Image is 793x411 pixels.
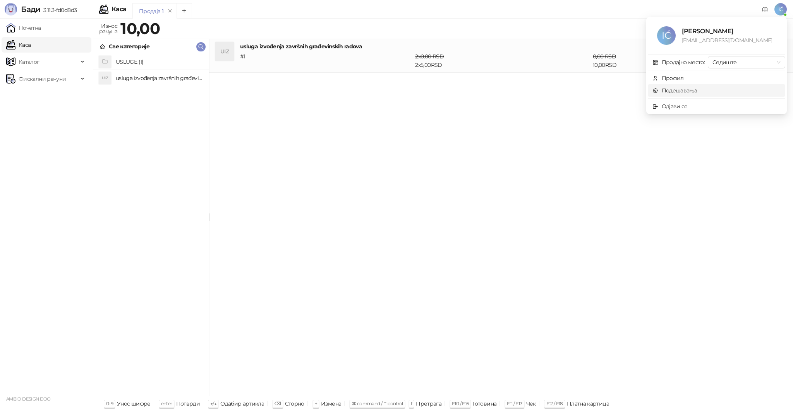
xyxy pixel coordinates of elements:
[285,399,304,409] div: Сторно
[177,3,192,19] button: Add tab
[352,401,403,406] span: ⌘ command / ⌃ control
[19,54,39,70] span: Каталог
[411,401,412,406] span: f
[682,26,776,36] div: [PERSON_NAME]
[652,87,697,94] a: Подешавања
[526,399,536,409] div: Чек
[415,53,444,60] span: 2 x 0,00 RSD
[106,401,113,406] span: 0-9
[176,399,200,409] div: Потврди
[139,7,163,15] div: Продаја 1
[567,399,609,409] div: Платна картица
[99,72,111,84] div: UIZ
[220,399,264,409] div: Одабир артикла
[5,3,17,15] img: Logo
[98,21,119,36] div: Износ рачуна
[682,36,776,44] div: [EMAIL_ADDRESS][DOMAIN_NAME]
[546,401,563,406] span: F12 / F18
[712,56,781,68] span: Седиште
[109,42,149,51] div: Све категорије
[416,399,441,409] div: Претрага
[239,52,414,69] div: # 1
[662,102,688,111] div: Одјави се
[6,37,31,53] a: Каса
[165,8,175,14] button: remove
[240,42,762,51] h4: usluga izvođenja završnih građevinskih radova
[161,401,172,406] span: enter
[593,53,616,60] span: 0,00 RSD
[321,399,341,409] div: Измена
[591,52,764,69] div: 10,00 RSD
[657,26,676,45] span: IĆ
[507,401,522,406] span: F11 / F17
[116,72,203,84] h4: usluga izvođenja završnih građevinskih radova
[21,5,40,14] span: Бади
[472,399,496,409] div: Готовина
[40,7,77,14] span: 3.11.3-fd0d8d3
[759,3,771,15] a: Документација
[112,6,126,12] div: Каса
[315,401,317,406] span: +
[93,54,209,396] div: grid
[452,401,469,406] span: F10 / F16
[774,3,787,15] span: IĆ
[662,74,684,82] div: Профил
[120,19,160,38] strong: 10,00
[19,71,66,87] span: Фискални рачуни
[210,401,216,406] span: ↑/↓
[116,56,203,68] h4: USLUGE (1)
[117,399,151,409] div: Унос шифре
[6,396,51,402] small: AMBIO DESIGN DOO
[6,20,41,36] a: Почетна
[275,401,281,406] span: ⌫
[662,58,705,67] div: Продајно место:
[414,52,591,69] div: 2 x 5,00 RSD
[215,42,234,61] div: UIZ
